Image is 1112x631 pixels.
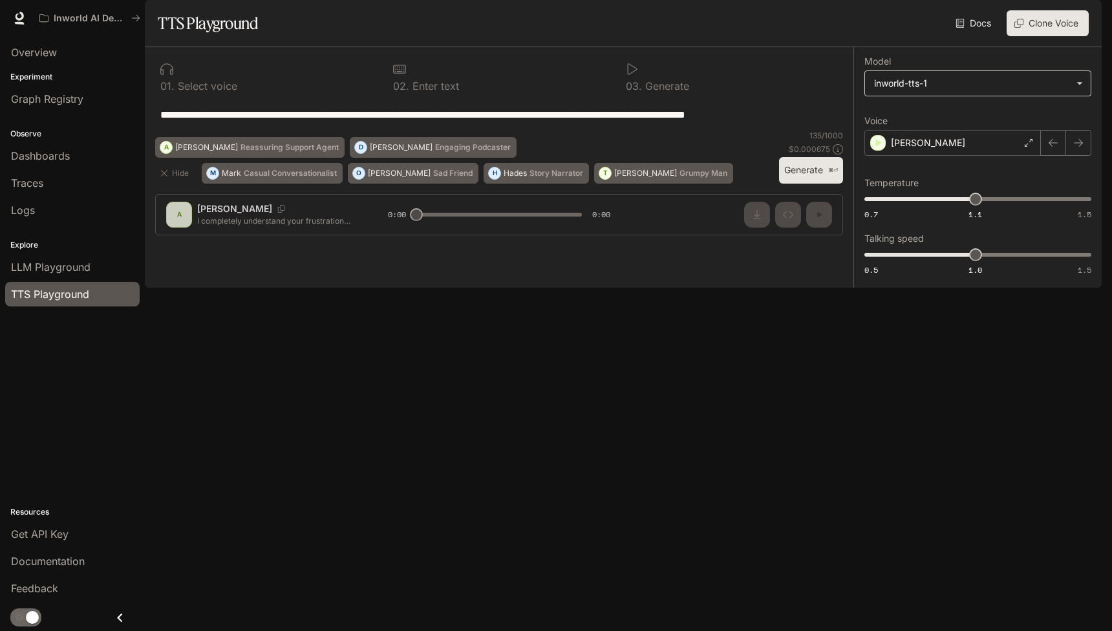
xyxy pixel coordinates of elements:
[353,163,365,184] div: O
[968,209,982,220] span: 1.1
[160,137,172,158] div: A
[828,167,838,175] p: ⌘⏎
[529,169,583,177] p: Story Narrator
[599,163,611,184] div: T
[222,169,241,177] p: Mark
[1078,209,1091,220] span: 1.5
[626,81,642,91] p: 0 3 .
[968,264,982,275] span: 1.0
[864,209,878,220] span: 0.7
[433,169,473,177] p: Sad Friend
[160,81,175,91] p: 0 1 .
[244,169,337,177] p: Casual Conversationalist
[355,137,367,158] div: D
[865,71,1091,96] div: inworld-tts-1
[370,144,433,151] p: [PERSON_NAME]
[864,178,919,187] p: Temperature
[864,234,924,243] p: Talking speed
[874,77,1070,90] div: inworld-tts-1
[864,57,891,66] p: Model
[642,81,689,91] p: Generate
[393,81,409,91] p: 0 2 .
[779,157,843,184] button: Generate⌘⏎
[484,163,589,184] button: HHadesStory Narrator
[789,144,830,155] p: $ 0.000675
[1007,10,1089,36] button: Clone Voice
[175,144,238,151] p: [PERSON_NAME]
[158,10,258,36] h1: TTS Playground
[368,169,431,177] p: [PERSON_NAME]
[679,169,727,177] p: Grumpy Man
[207,163,219,184] div: M
[348,163,478,184] button: O[PERSON_NAME]Sad Friend
[864,264,878,275] span: 0.5
[350,137,517,158] button: D[PERSON_NAME]Engaging Podcaster
[175,81,237,91] p: Select voice
[891,136,965,149] p: [PERSON_NAME]
[54,13,126,24] p: Inworld AI Demos
[202,163,343,184] button: MMarkCasual Conversationalist
[1078,264,1091,275] span: 1.5
[504,169,527,177] p: Hades
[594,163,733,184] button: T[PERSON_NAME]Grumpy Man
[809,130,843,141] p: 135 / 1000
[241,144,339,151] p: Reassuring Support Agent
[34,5,146,31] button: All workspaces
[155,163,197,184] button: Hide
[155,137,345,158] button: A[PERSON_NAME]Reassuring Support Agent
[435,144,511,151] p: Engaging Podcaster
[489,163,500,184] div: H
[614,169,677,177] p: [PERSON_NAME]
[409,81,459,91] p: Enter text
[864,116,888,125] p: Voice
[953,10,996,36] a: Docs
